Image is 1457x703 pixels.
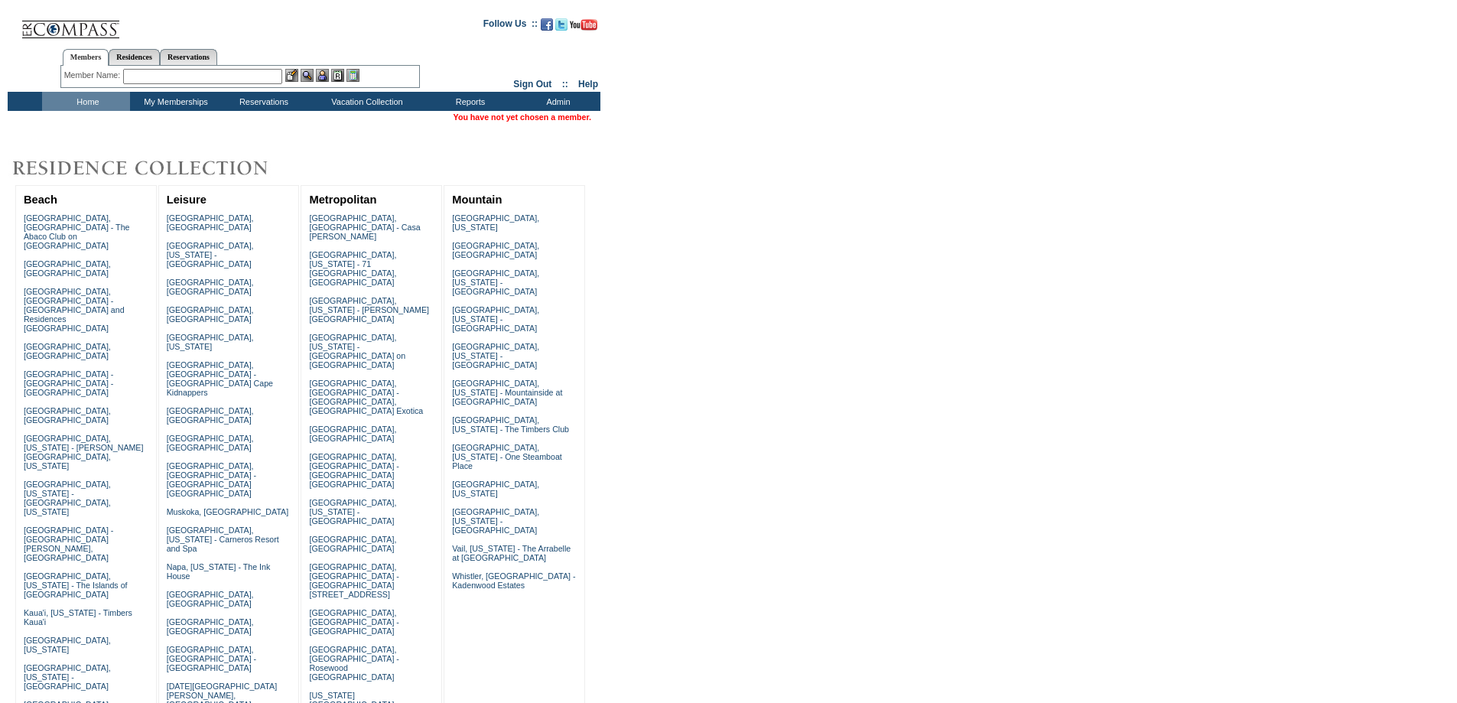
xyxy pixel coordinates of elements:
[24,636,111,654] a: [GEOGRAPHIC_DATA], [US_STATE]
[452,269,539,296] a: [GEOGRAPHIC_DATA], [US_STATE] - [GEOGRAPHIC_DATA]
[109,49,160,65] a: Residences
[309,296,429,324] a: [GEOGRAPHIC_DATA], [US_STATE] - [PERSON_NAME][GEOGRAPHIC_DATA]
[562,79,568,90] span: ::
[316,69,329,82] img: Impersonate
[130,92,218,111] td: My Memberships
[42,92,130,111] td: Home
[512,92,600,111] td: Admin
[24,608,132,627] a: Kaua'i, [US_STATE] - Timbers Kaua'i
[309,250,396,287] a: [GEOGRAPHIC_DATA], [US_STATE] - 71 [GEOGRAPHIC_DATA], [GEOGRAPHIC_DATA]
[167,406,254,425] a: [GEOGRAPHIC_DATA], [GEOGRAPHIC_DATA]
[285,69,298,82] img: b_edit.gif
[309,608,398,636] a: [GEOGRAPHIC_DATA], [GEOGRAPHIC_DATA] - [GEOGRAPHIC_DATA]
[167,213,254,232] a: [GEOGRAPHIC_DATA], [GEOGRAPHIC_DATA]
[570,19,597,31] img: Subscribe to our YouTube Channel
[301,69,314,82] img: View
[24,480,111,516] a: [GEOGRAPHIC_DATA], [US_STATE] - [GEOGRAPHIC_DATA], [US_STATE]
[24,194,57,206] a: Beach
[309,425,396,443] a: [GEOGRAPHIC_DATA], [GEOGRAPHIC_DATA]
[63,49,109,66] a: Members
[167,507,288,516] a: Muskoka, [GEOGRAPHIC_DATA]
[513,79,551,90] a: Sign Out
[24,406,111,425] a: [GEOGRAPHIC_DATA], [GEOGRAPHIC_DATA]
[578,79,598,90] a: Help
[160,49,217,65] a: Reservations
[452,342,539,369] a: [GEOGRAPHIC_DATA], [US_STATE] - [GEOGRAPHIC_DATA]
[167,645,256,672] a: [GEOGRAPHIC_DATA], [GEOGRAPHIC_DATA] - [GEOGRAPHIC_DATA]
[452,571,575,590] a: Whistler, [GEOGRAPHIC_DATA] - Kadenwood Estates
[167,562,271,581] a: Napa, [US_STATE] - The Ink House
[346,69,359,82] img: b_calculator.gif
[167,590,254,608] a: [GEOGRAPHIC_DATA], [GEOGRAPHIC_DATA]
[331,69,344,82] img: Reservations
[309,194,376,206] a: Metropolitan
[167,241,254,269] a: [GEOGRAPHIC_DATA], [US_STATE] - [GEOGRAPHIC_DATA]
[167,461,256,498] a: [GEOGRAPHIC_DATA], [GEOGRAPHIC_DATA] - [GEOGRAPHIC_DATA] [GEOGRAPHIC_DATA]
[452,241,539,259] a: [GEOGRAPHIC_DATA], [GEOGRAPHIC_DATA]
[483,17,538,35] td: Follow Us ::
[452,443,562,470] a: [GEOGRAPHIC_DATA], [US_STATE] - One Steamboat Place
[452,379,562,406] a: [GEOGRAPHIC_DATA], [US_STATE] - Mountainside at [GEOGRAPHIC_DATA]
[24,287,125,333] a: [GEOGRAPHIC_DATA], [GEOGRAPHIC_DATA] - [GEOGRAPHIC_DATA] and Residences [GEOGRAPHIC_DATA]
[452,194,502,206] a: Mountain
[309,498,396,526] a: [GEOGRAPHIC_DATA], [US_STATE] - [GEOGRAPHIC_DATA]
[8,153,306,184] img: Destinations by Exclusive Resorts
[452,415,569,434] a: [GEOGRAPHIC_DATA], [US_STATE] - The Timbers Club
[24,259,111,278] a: [GEOGRAPHIC_DATA], [GEOGRAPHIC_DATA]
[555,23,568,32] a: Follow us on Twitter
[570,23,597,32] a: Subscribe to our YouTube Channel
[541,18,553,31] img: Become our fan on Facebook
[24,571,128,599] a: [GEOGRAPHIC_DATA], [US_STATE] - The Islands of [GEOGRAPHIC_DATA]
[24,369,113,397] a: [GEOGRAPHIC_DATA] - [GEOGRAPHIC_DATA] - [GEOGRAPHIC_DATA]
[167,333,254,351] a: [GEOGRAPHIC_DATA], [US_STATE]
[452,480,539,498] a: [GEOGRAPHIC_DATA], [US_STATE]
[309,213,420,241] a: [GEOGRAPHIC_DATA], [GEOGRAPHIC_DATA] - Casa [PERSON_NAME]
[167,434,254,452] a: [GEOGRAPHIC_DATA], [GEOGRAPHIC_DATA]
[24,663,111,691] a: [GEOGRAPHIC_DATA], [US_STATE] - [GEOGRAPHIC_DATA]
[167,617,254,636] a: [GEOGRAPHIC_DATA], [GEOGRAPHIC_DATA]
[21,8,120,39] img: Compass Home
[452,544,571,562] a: Vail, [US_STATE] - The Arrabelle at [GEOGRAPHIC_DATA]
[167,526,279,553] a: [GEOGRAPHIC_DATA], [US_STATE] - Carneros Resort and Spa
[309,535,396,553] a: [GEOGRAPHIC_DATA], [GEOGRAPHIC_DATA]
[309,562,398,599] a: [GEOGRAPHIC_DATA], [GEOGRAPHIC_DATA] - [GEOGRAPHIC_DATA][STREET_ADDRESS]
[309,452,398,489] a: [GEOGRAPHIC_DATA], [GEOGRAPHIC_DATA] - [GEOGRAPHIC_DATA] [GEOGRAPHIC_DATA]
[218,92,306,111] td: Reservations
[167,194,207,206] a: Leisure
[309,645,398,682] a: [GEOGRAPHIC_DATA], [GEOGRAPHIC_DATA] - Rosewood [GEOGRAPHIC_DATA]
[452,305,539,333] a: [GEOGRAPHIC_DATA], [US_STATE] - [GEOGRAPHIC_DATA]
[8,23,20,24] img: i.gif
[64,69,123,82] div: Member Name:
[454,112,591,122] span: You have not yet chosen a member.
[452,213,539,232] a: [GEOGRAPHIC_DATA], [US_STATE]
[424,92,512,111] td: Reports
[167,278,254,296] a: [GEOGRAPHIC_DATA], [GEOGRAPHIC_DATA]
[452,507,539,535] a: [GEOGRAPHIC_DATA], [US_STATE] - [GEOGRAPHIC_DATA]
[309,333,405,369] a: [GEOGRAPHIC_DATA], [US_STATE] - [GEOGRAPHIC_DATA] on [GEOGRAPHIC_DATA]
[167,360,273,397] a: [GEOGRAPHIC_DATA], [GEOGRAPHIC_DATA] - [GEOGRAPHIC_DATA] Cape Kidnappers
[24,342,111,360] a: [GEOGRAPHIC_DATA], [GEOGRAPHIC_DATA]
[24,526,113,562] a: [GEOGRAPHIC_DATA] - [GEOGRAPHIC_DATA][PERSON_NAME], [GEOGRAPHIC_DATA]
[306,92,424,111] td: Vacation Collection
[24,213,130,250] a: [GEOGRAPHIC_DATA], [GEOGRAPHIC_DATA] - The Abaco Club on [GEOGRAPHIC_DATA]
[309,379,423,415] a: [GEOGRAPHIC_DATA], [GEOGRAPHIC_DATA] - [GEOGRAPHIC_DATA], [GEOGRAPHIC_DATA] Exotica
[167,305,254,324] a: [GEOGRAPHIC_DATA], [GEOGRAPHIC_DATA]
[541,23,553,32] a: Become our fan on Facebook
[555,18,568,31] img: Follow us on Twitter
[24,434,144,470] a: [GEOGRAPHIC_DATA], [US_STATE] - [PERSON_NAME][GEOGRAPHIC_DATA], [US_STATE]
